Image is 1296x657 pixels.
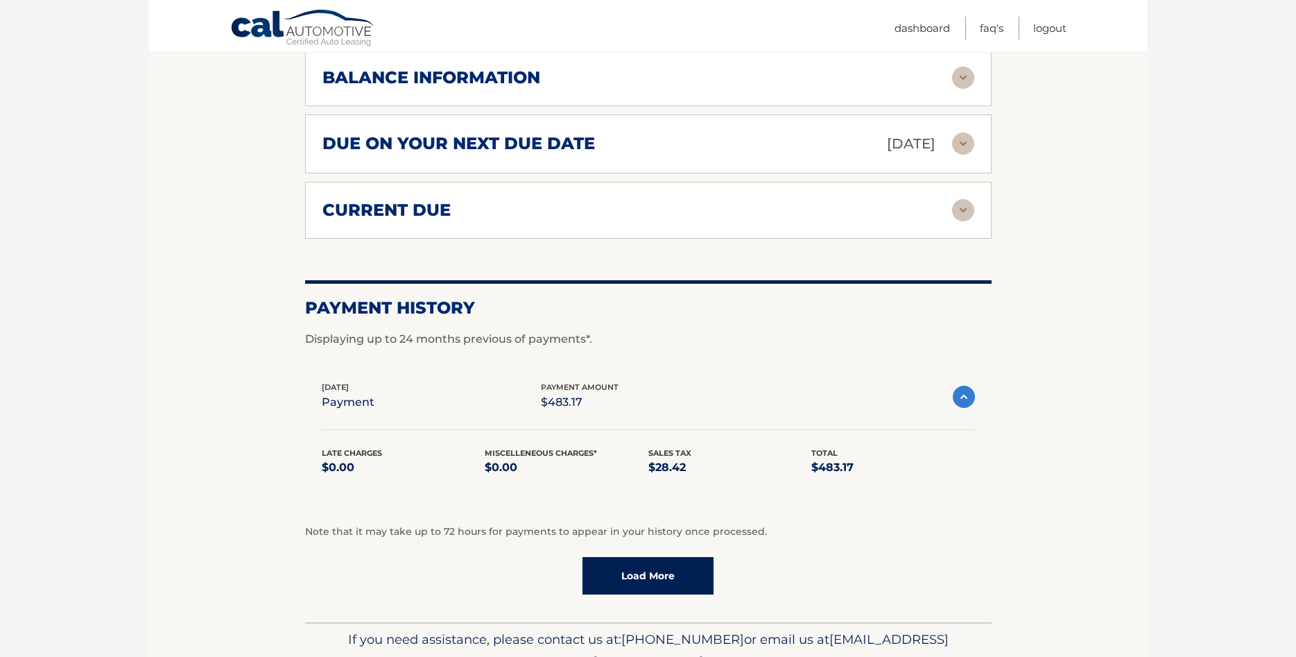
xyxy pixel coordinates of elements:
span: [DATE] [322,382,349,392]
span: Late Charges [322,448,382,458]
p: $483.17 [541,393,619,412]
img: accordion-rest.svg [952,133,974,155]
span: [PHONE_NUMBER] [621,631,744,647]
h2: current due [322,200,451,221]
img: accordion-active.svg [953,386,975,408]
a: Cal Automotive [230,9,376,49]
p: $0.00 [322,458,485,477]
h2: balance information [322,67,540,88]
p: $483.17 [811,458,975,477]
p: Note that it may take up to 72 hours for payments to appear in your history once processed. [305,524,992,540]
a: Logout [1033,17,1066,40]
p: $0.00 [485,458,648,477]
p: Displaying up to 24 months previous of payments*. [305,331,992,348]
p: $28.42 [648,458,812,477]
span: Total [811,448,838,458]
h2: due on your next due date [322,133,595,154]
a: Load More [582,557,714,595]
a: Dashboard [895,17,950,40]
span: Sales Tax [648,448,691,458]
a: FAQ's [980,17,1003,40]
p: payment [322,393,374,412]
h2: Payment History [305,298,992,318]
img: accordion-rest.svg [952,199,974,221]
span: Miscelleneous Charges* [485,448,597,458]
span: payment amount [541,382,619,392]
img: accordion-rest.svg [952,67,974,89]
p: [DATE] [887,132,935,156]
